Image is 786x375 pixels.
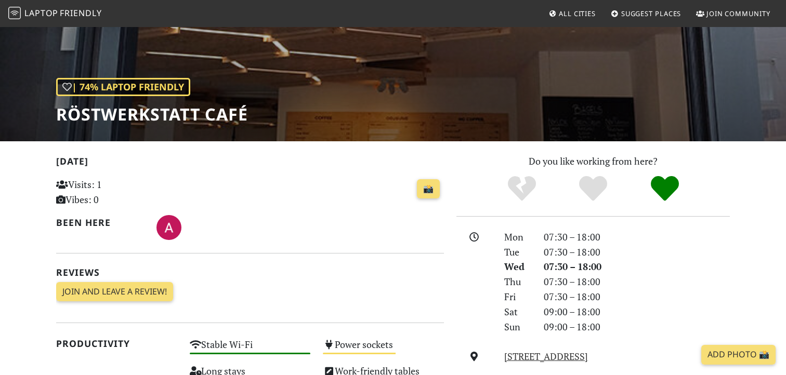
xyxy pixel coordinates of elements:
div: Yes [557,175,629,203]
div: Mon [498,230,538,245]
a: Suggest Places [607,4,686,23]
h2: [DATE] [56,156,444,171]
span: All Cities [559,9,596,18]
a: Join and leave a review! [56,282,173,302]
h2: Been here [56,217,144,228]
div: Sun [498,319,538,334]
a: LaptopFriendly LaptopFriendly [8,5,102,23]
img: LaptopFriendly [8,7,21,19]
span: Suggest Places [621,9,682,18]
div: Fri [498,289,538,304]
span: Friendly [60,7,101,19]
a: [STREET_ADDRESS] [504,350,588,363]
h2: Reviews [56,267,444,278]
a: Add Photo 📸 [701,345,776,365]
div: 07:30 – 18:00 [538,245,736,260]
div: | 74% Laptop Friendly [56,78,190,96]
p: Do you like working from here? [456,154,730,169]
div: 07:30 – 18:00 [538,289,736,304]
div: No [486,175,558,203]
div: Stable Wi-Fi [184,336,317,363]
div: Sat [498,304,538,319]
img: 5802-alejandra.jpg [156,215,181,240]
div: Wed [498,259,538,274]
div: 07:30 – 18:00 [538,230,736,245]
p: Visits: 1 Vibes: 0 [56,177,177,207]
span: Alejandra Benet Garcia [156,220,181,233]
a: 📸 [417,179,440,199]
span: Join Community [706,9,770,18]
a: Join Community [692,4,775,23]
h2: Productivity [56,338,177,349]
a: All Cities [544,4,600,23]
div: 09:00 – 18:00 [538,319,736,334]
div: 07:30 – 18:00 [538,259,736,274]
div: Definitely! [629,175,701,203]
div: Power sockets [317,336,450,363]
div: Thu [498,274,538,289]
div: Tue [498,245,538,260]
div: 09:00 – 18:00 [538,304,736,319]
span: Laptop [24,7,58,19]
h1: Röstwerkstatt Café [56,104,248,124]
div: 07:30 – 18:00 [538,274,736,289]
